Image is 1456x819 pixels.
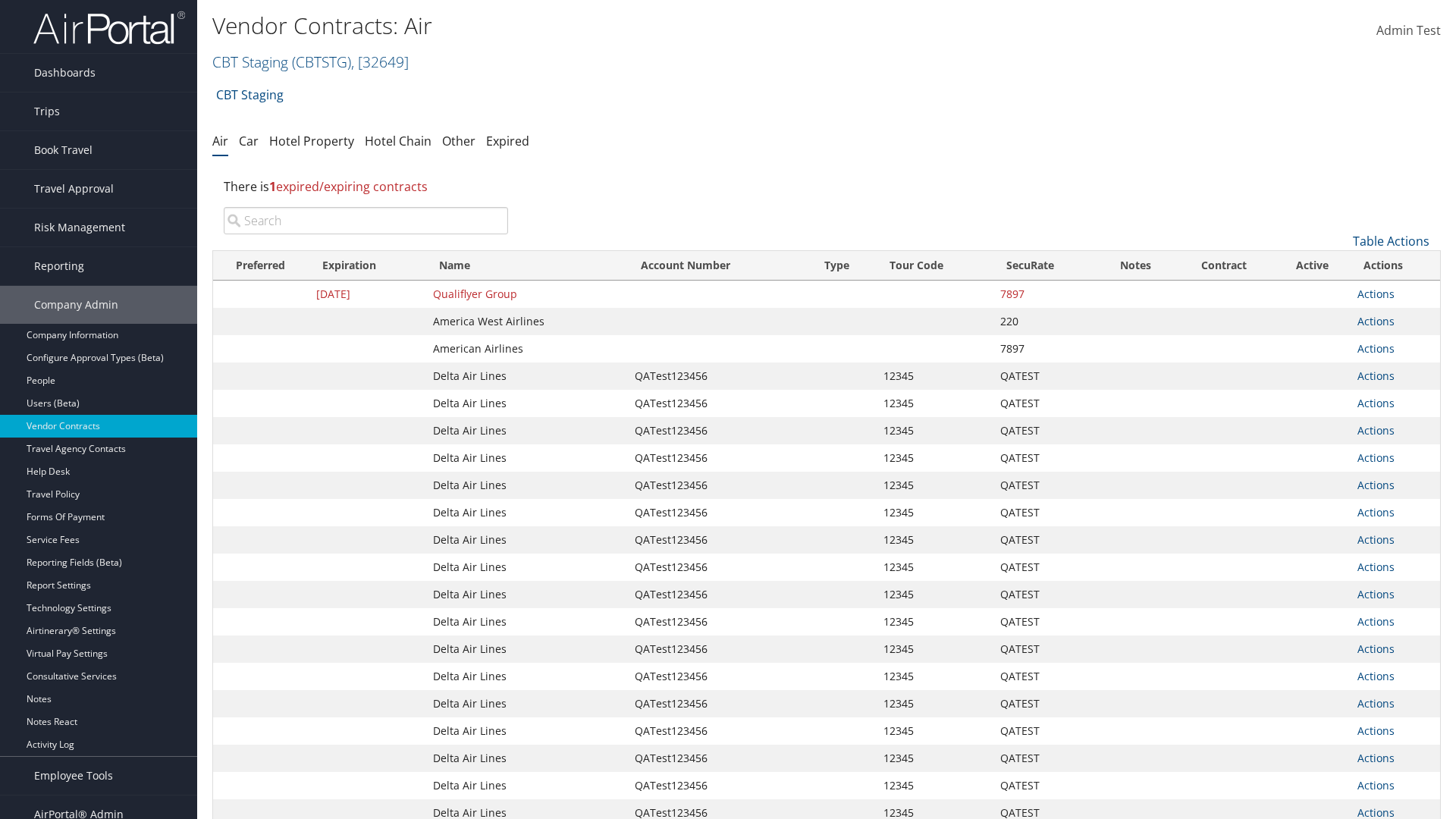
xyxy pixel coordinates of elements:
[425,362,627,390] td: Delta Air Lines
[627,417,811,444] td: QATest123456
[1098,251,1173,281] th: Notes: activate to sort column ascending
[34,286,118,324] span: Company Admin
[627,717,811,745] td: QATest123456
[292,52,351,72] span: ( CBTSTG )
[425,745,627,772] td: Delta Air Lines
[212,166,1441,207] div: There is
[34,247,84,285] span: Reporting
[1357,669,1395,683] a: Actions
[627,472,811,499] td: QATest123456
[1173,251,1275,281] th: Contract: activate to sort column ascending
[993,635,1098,663] td: QATEST
[876,554,993,581] td: 12345
[213,251,309,281] th: Preferred: activate to sort column ascending
[1357,532,1395,547] a: Actions
[425,472,627,499] td: Delta Air Lines
[627,690,811,717] td: QATest123456
[876,472,993,499] td: 12345
[212,133,228,149] a: Air
[1357,341,1395,356] a: Actions
[224,207,508,234] input: Search
[876,717,993,745] td: 12345
[627,635,811,663] td: QATest123456
[876,772,993,799] td: 12345
[876,362,993,390] td: 12345
[269,133,354,149] a: Hotel Property
[1357,287,1395,301] a: Actions
[993,281,1098,308] td: 7897
[486,133,529,149] a: Expired
[993,745,1098,772] td: QATEST
[627,581,811,608] td: QATest123456
[876,251,993,281] th: Tour Code: activate to sort column ascending
[425,390,627,417] td: Delta Air Lines
[627,554,811,581] td: QATest123456
[1357,314,1395,328] a: Actions
[425,499,627,526] td: Delta Air Lines
[425,417,627,444] td: Delta Air Lines
[425,308,627,335] td: America West Airlines
[993,608,1098,635] td: QATEST
[1376,8,1441,55] a: Admin Test
[216,80,284,110] a: CBT Staging
[993,308,1098,335] td: 220
[1350,251,1440,281] th: Actions
[425,663,627,690] td: Delta Air Lines
[1357,450,1395,465] a: Actions
[425,690,627,717] td: Delta Air Lines
[309,251,425,281] th: Expiration: activate to sort column descending
[627,251,811,281] th: Account Number: activate to sort column ascending
[1357,587,1395,601] a: Actions
[1357,751,1395,765] a: Actions
[627,444,811,472] td: QATest123456
[425,608,627,635] td: Delta Air Lines
[993,444,1098,472] td: QATEST
[876,635,993,663] td: 12345
[627,772,811,799] td: QATest123456
[627,608,811,635] td: QATest123456
[993,499,1098,526] td: QATEST
[876,526,993,554] td: 12345
[627,745,811,772] td: QATest123456
[876,390,993,417] td: 12345
[239,133,259,149] a: Car
[1357,614,1395,629] a: Actions
[1357,505,1395,519] a: Actions
[993,417,1098,444] td: QATEST
[876,417,993,444] td: 12345
[1275,251,1349,281] th: Active: activate to sort column ascending
[876,581,993,608] td: 12345
[34,54,96,92] span: Dashboards
[33,10,185,45] img: airportal-logo.png
[1357,642,1395,656] a: Actions
[627,362,811,390] td: QATest123456
[425,281,627,308] td: Qualiflyer Group
[993,251,1098,281] th: SecuRate: activate to sort column ascending
[993,663,1098,690] td: QATEST
[442,133,475,149] a: Other
[993,554,1098,581] td: QATEST
[425,444,627,472] td: Delta Air Lines
[34,131,93,169] span: Book Travel
[1357,396,1395,410] a: Actions
[1357,423,1395,438] a: Actions
[1357,696,1395,711] a: Actions
[993,472,1098,499] td: QATEST
[876,499,993,526] td: 12345
[425,635,627,663] td: Delta Air Lines
[269,178,428,195] span: expired/expiring contracts
[876,745,993,772] td: 12345
[212,10,1031,42] h1: Vendor Contracts: Air
[1357,778,1395,792] a: Actions
[627,499,811,526] td: QATest123456
[993,690,1098,717] td: QATEST
[993,362,1098,390] td: QATEST
[811,251,876,281] th: Type: activate to sort column ascending
[1353,233,1429,249] a: Table Actions
[993,772,1098,799] td: QATEST
[993,581,1098,608] td: QATEST
[351,52,409,72] span: , [ 32649 ]
[876,444,993,472] td: 12345
[627,390,811,417] td: QATest123456
[1357,478,1395,492] a: Actions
